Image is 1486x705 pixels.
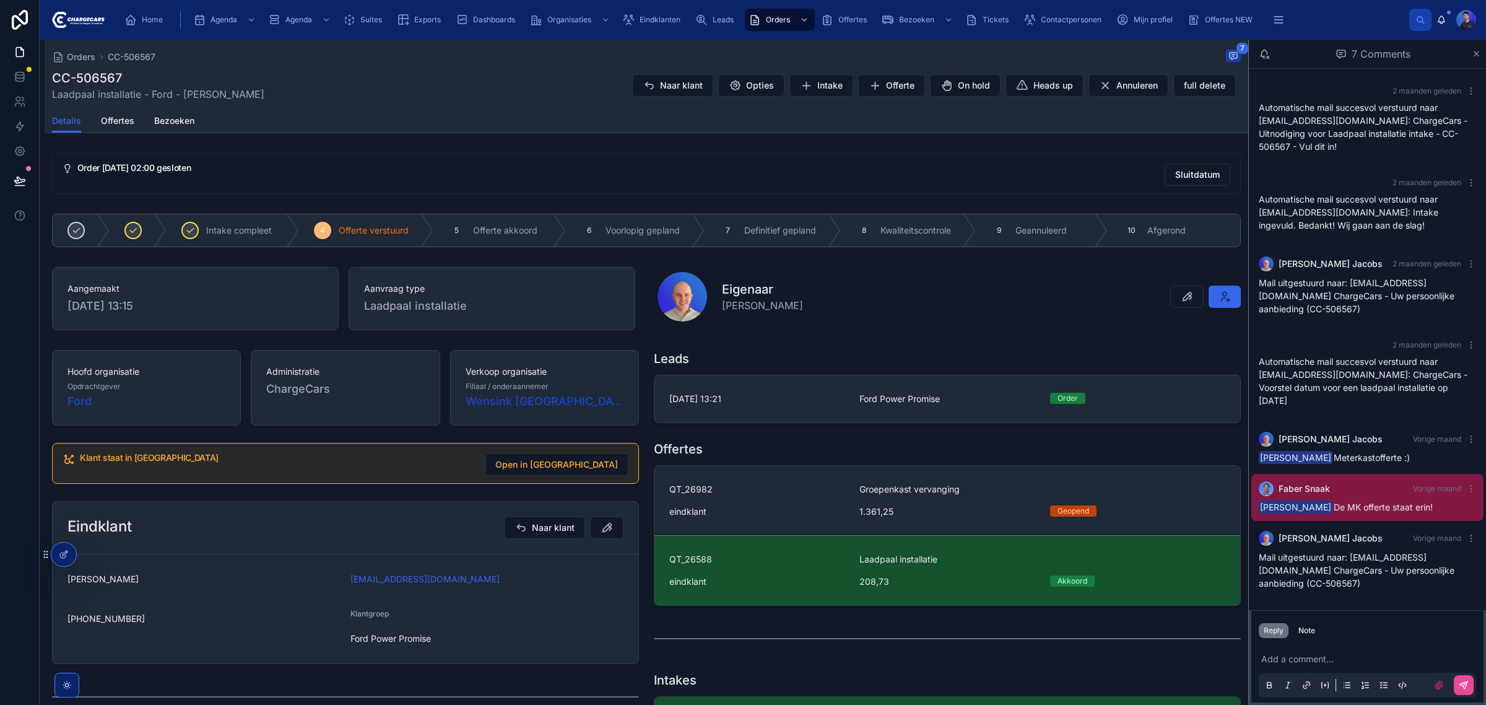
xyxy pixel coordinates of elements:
h1: Eigenaar [722,281,803,298]
span: [PERSON_NAME] [67,573,341,585]
span: Heads up [1033,79,1073,92]
span: 7 [1236,42,1249,55]
a: CC-506567 [108,51,155,63]
a: Leads [692,9,742,31]
span: 8 [862,226,866,235]
span: Details [52,115,81,127]
span: Intake compleet [206,224,272,237]
span: 2 maanden geleden [1393,86,1461,95]
span: [PERSON_NAME] Jacobs [1279,532,1383,545]
p: Automatische mail succesvol verstuurd naar [EMAIL_ADDRESS][DOMAIN_NAME]: Intake ingevuld. Bedankt... [1259,193,1476,232]
span: Aanvraag type [364,282,620,295]
span: QT_26982 [669,483,845,496]
h2: Eindklant [67,517,132,536]
span: Offertes NEW [1205,15,1253,25]
span: Ford Power Promise [350,633,624,645]
span: [PERSON_NAME] Jacobs [1279,258,1383,270]
span: [PERSON_NAME] [1259,451,1332,464]
span: eindklant [669,506,706,518]
span: Definitief gepland [744,224,816,237]
button: Note [1293,623,1320,638]
span: Sluitdatum [1175,169,1220,181]
span: Offerte [886,79,915,92]
h1: CC-506567 [52,69,264,87]
span: 9 [997,226,1001,235]
p: Automatische mail succesvol verstuurd naar [EMAIL_ADDRESS][DOMAIN_NAME]: ChargeCars - Uitnodiging... [1259,101,1476,153]
span: Eindklanten [640,15,680,25]
span: Offertes [838,15,867,25]
a: Eindklanten [619,9,689,31]
a: Agenda [189,9,262,31]
button: 7 [1226,50,1241,64]
span: Ford Power Promise [859,393,1035,405]
a: Exports [393,9,450,31]
a: Mijn profiel [1113,9,1181,31]
span: Administratie [266,366,424,378]
span: Tickets [983,15,1009,25]
h5: Order 4-7-2025 02:00 gesloten [77,164,1155,172]
span: 208,73 [859,576,1035,588]
a: Offertes [101,110,134,134]
span: Klantgroep [350,609,389,618]
button: Annuleren [1088,74,1168,97]
span: 10 [1128,226,1136,235]
span: Offerte verstuurd [339,224,409,237]
span: [PERSON_NAME] [1259,501,1332,514]
span: QT_26588 [669,553,845,566]
button: On hold [930,74,1001,97]
span: On hold [958,79,990,92]
span: 2 maanden geleden [1393,178,1461,187]
span: Naar klant [532,522,575,534]
span: 1.361,25 [859,506,1035,518]
span: Verkoop organisatie [466,366,624,378]
div: Note [1298,626,1315,636]
a: [DATE] 13:21Ford Power PromiseOrder [654,375,1240,423]
span: Filiaal / onderaannemer [466,382,549,392]
span: eindklant [669,576,706,588]
span: Intake [817,79,843,92]
span: Offertes [101,115,134,127]
span: Groepenkast vervanging [859,483,960,496]
span: Vorige maand [1413,533,1461,543]
p: Mail uitgestuurd naar: [EMAIL_ADDRESS][DOMAIN_NAME] ChargeCars - Uw persoonlijke aanbieding (CC-5... [1259,551,1476,590]
a: QT_26588Laadpaal installatieeindklant208,73Akkoord [654,535,1240,605]
span: Orders [67,51,95,63]
span: Opdrachtgever [67,382,121,392]
span: [DATE] 13:15 [67,297,323,315]
span: Wensink [GEOGRAPHIC_DATA] [466,393,624,410]
button: Sluitdatum [1165,164,1230,186]
span: Kwaliteitscontrole [880,224,951,237]
a: Bezoeken [154,110,194,134]
a: [EMAIL_ADDRESS][DOMAIN_NAME] [350,573,500,585]
span: Leads [713,15,734,25]
span: Home [142,15,163,25]
span: 2 maanden geleden [1393,340,1461,349]
span: Voorlopig gepland [606,224,680,237]
button: Offerte [858,74,925,97]
button: Heads up [1006,74,1084,97]
div: scrollable content [115,6,1409,33]
span: Opties [746,79,774,92]
a: Orders [745,9,815,31]
a: Offertes [817,9,876,31]
button: Intake [789,74,853,97]
a: Agenda [264,9,337,31]
span: [DATE] 13:21 [669,393,845,405]
span: 7 [726,226,730,235]
span: Suites [360,15,382,25]
a: QT_26982Groepenkast vervangingeindklant1.361,25Geopend [654,466,1240,535]
p: Mail uitgestuurd naar: [EMAIL_ADDRESS][DOMAIN_NAME] ChargeCars - Uw persoonlijke aanbieding (CC-5... [1259,276,1476,315]
span: Bezoeken [899,15,934,25]
a: Contactpersonen [1020,9,1110,31]
span: Agenda [285,15,312,25]
h1: Offertes [654,440,703,458]
span: ChargeCars [266,380,330,398]
div: Akkoord [1058,576,1087,587]
button: full delete [1173,74,1236,97]
span: Mijn profiel [1134,15,1173,25]
h1: Intakes [654,672,697,689]
span: Laadpaal installatie [364,297,467,315]
a: Ford [67,393,92,410]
